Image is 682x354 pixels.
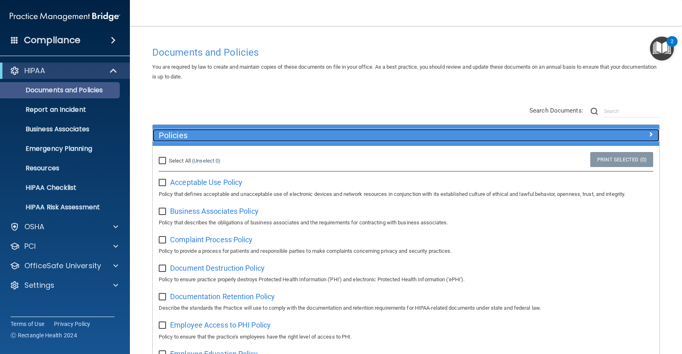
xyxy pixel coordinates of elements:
a: OfficeSafe University [10,261,118,271]
p: Resources [5,164,116,172]
h5: Policies [159,131,527,140]
p: Policy to ensure practice properly destroys Protected Health Information ('PHI') and electronic P... [159,275,653,285]
input: Search [604,105,660,117]
p: Report an Incident [5,106,116,114]
p: Business Associates [5,125,116,133]
span: Ⓒ Rectangle Health 2024 [11,331,77,339]
span: Document Destruction Policy [170,264,265,272]
span: Search Documents: [529,107,583,114]
img: ic-search.3b580494.png [591,108,598,115]
p: Policy that describes the obligations of business associates and the requirements for contracting... [159,218,653,228]
input: Select All (Unselect 0) [159,158,168,164]
a: Settings [10,280,118,290]
span: You are required by law to create and maintain copies of these documents on file in your office. ... [152,64,656,80]
a: Terms of Use [11,320,44,328]
p: HIPAA [24,66,45,76]
a: PCI [10,241,118,251]
p: OSHA [24,222,45,232]
p: Describe the standards the Practice will use to comply with the documentation and retention requi... [159,303,653,313]
p: PCI [24,241,36,251]
p: Documents and Policies [5,86,116,94]
p: Emergency Planning [5,145,116,153]
p: Policy that defines acceptable and unacceptable use of electronic devices and network resources i... [159,189,653,199]
span: Employee Access to PHI Policy [170,321,271,329]
div: 2 [671,41,673,52]
p: Policy to ensure that the practice's employees have the right level of access to PHI. [159,332,653,342]
span: Complaint Process Policy [170,235,253,244]
a: Print Selected (0) [590,152,653,167]
p: OfficeSafe University [24,261,101,271]
span: Documentation Retention Policy [170,292,275,301]
p: Settings [24,280,54,290]
p: HIPAA Risk Assessment [5,203,116,211]
img: PMB logo [10,9,120,25]
p: Policy to provide a process for patients and responsible parties to make complaints concerning pr... [159,246,653,256]
a: OSHA [10,222,118,232]
span: Business Associates Policy [170,207,259,215]
span: Acceptable Use Policy [170,178,242,187]
p: HIPAA Checklist [5,184,116,192]
span: Select All [169,158,191,164]
h4: Compliance [24,35,80,46]
h4: Documents and Policies [152,47,660,58]
a: Privacy Policy [54,320,91,328]
a: (Unselect 0) [192,158,220,164]
a: HIPAA [10,66,118,76]
button: Open Resource Center, 2 new notifications [650,37,674,61]
a: Policies [159,129,653,142]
